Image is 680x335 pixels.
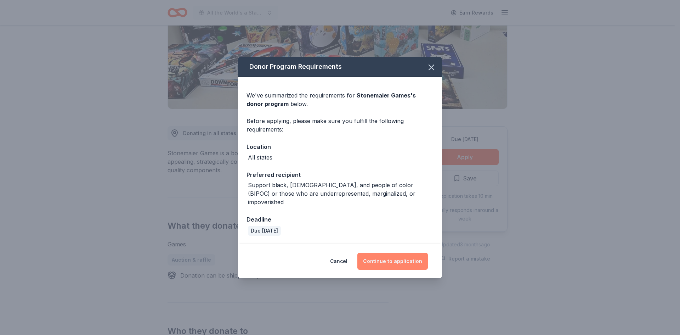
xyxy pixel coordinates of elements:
[246,91,433,108] div: We've summarized the requirements for below.
[246,117,433,134] div: Before applying, please make sure you fulfill the following requirements:
[330,253,347,270] button: Cancel
[246,142,433,151] div: Location
[246,215,433,224] div: Deadline
[248,226,281,236] div: Due [DATE]
[248,153,272,162] div: All states
[238,57,442,77] div: Donor Program Requirements
[357,253,428,270] button: Continue to application
[246,170,433,179] div: Preferred recipient
[248,181,433,206] div: Support black, [DEMOGRAPHIC_DATA], and people of color (BIPOC) or those who are underrepresented,...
